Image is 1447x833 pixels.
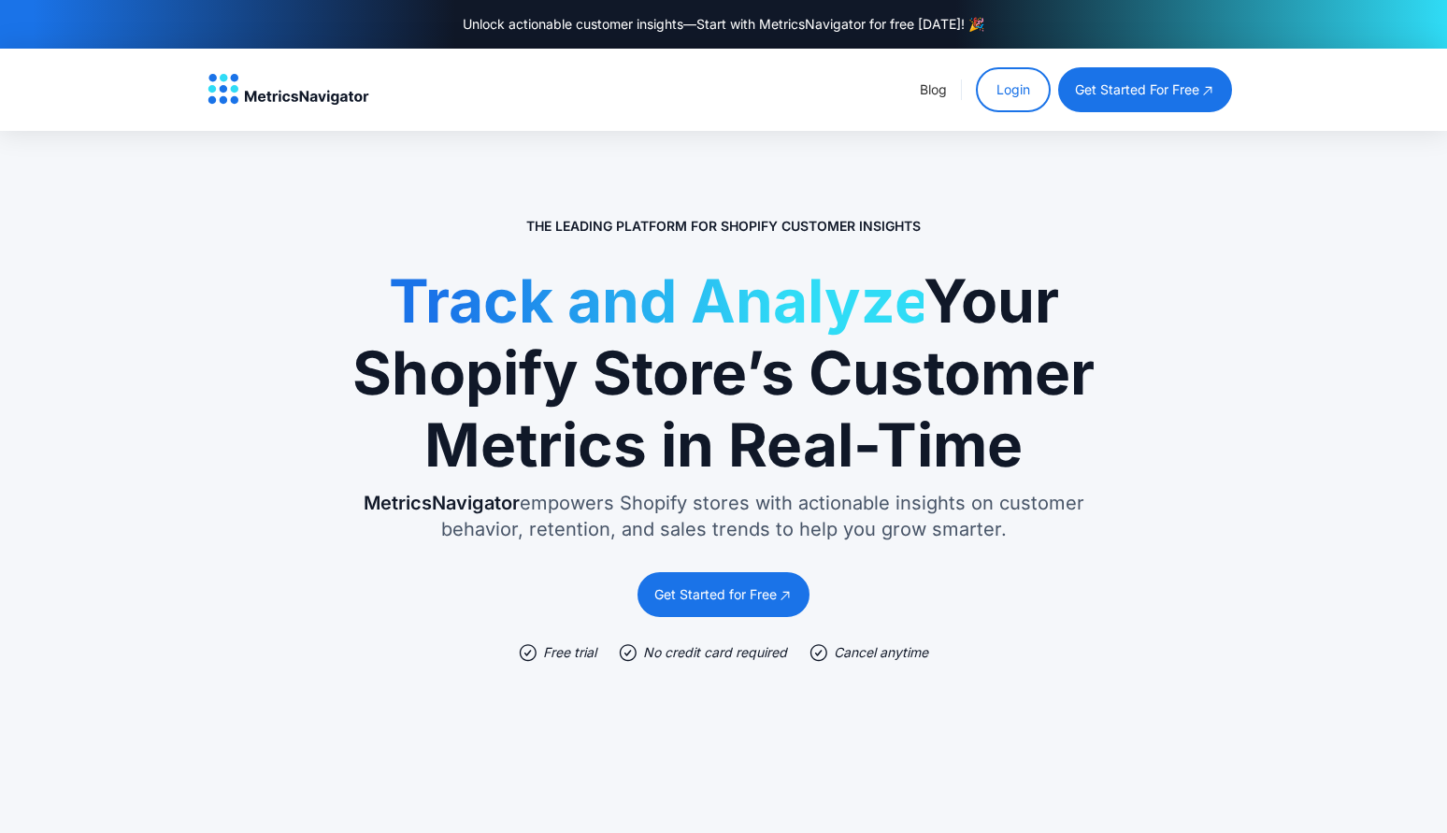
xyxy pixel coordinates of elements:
[1200,82,1215,98] img: open
[350,490,1097,542] p: empowers Shopify stores with actionable insights on customer behavior, retention, and sales trend...
[643,643,787,662] div: No credit card required
[463,15,984,34] div: Unlock actionable customer insights—Start with MetricsNavigator for free [DATE]! 🎉
[638,572,809,617] a: Get Started for Free
[519,643,537,662] img: check
[834,643,928,662] div: Cancel anytime
[350,266,1097,481] h1: Your Shopify Store’s Customer Metrics in Real-Time
[389,265,924,337] span: Track and Analyze
[809,643,828,662] img: check
[920,81,947,97] a: Blog
[208,74,369,106] a: home
[1075,80,1199,99] div: get started for free
[976,67,1051,112] a: Login
[1058,67,1232,112] a: get started for free
[543,643,596,662] div: Free trial
[364,492,520,514] span: MetricsNavigator
[526,217,921,236] p: The Leading Platform for Shopify Customer Insights
[208,74,369,106] img: MetricsNavigator
[619,643,638,662] img: check
[778,587,793,603] img: open
[654,585,777,604] div: Get Started for Free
